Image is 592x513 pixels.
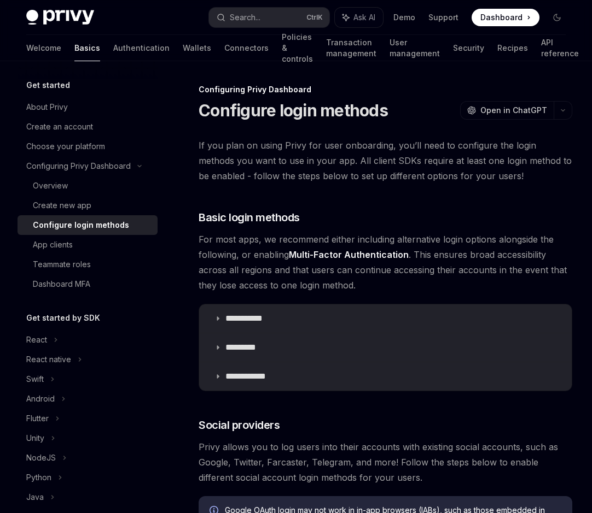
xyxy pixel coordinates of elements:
span: Basic login methods [199,210,300,225]
a: Welcome [26,35,61,61]
div: Configuring Privy Dashboard [199,84,572,95]
div: Configuring Privy Dashboard [26,160,131,173]
a: Security [453,35,484,61]
img: dark logo [26,10,94,25]
a: Choose your platform [18,137,158,156]
a: Recipes [497,35,528,61]
span: Dashboard [480,12,523,23]
div: Teammate roles [33,258,91,271]
span: Privy allows you to log users into their accounts with existing social accounts, such as Google, ... [199,439,572,485]
h5: Get started by SDK [26,311,100,325]
h5: Get started [26,79,70,92]
button: Ask AI [335,8,383,27]
span: Ask AI [353,12,375,23]
div: Create new app [33,199,91,212]
a: Create an account [18,117,158,137]
div: Python [26,471,51,484]
div: React native [26,353,71,366]
div: Swift [26,373,44,386]
div: Overview [33,179,68,192]
div: Dashboard MFA [33,278,90,291]
a: Configure login methods [18,215,158,235]
div: Choose your platform [26,140,105,153]
button: Open in ChatGPT [460,101,554,120]
a: Policies & controls [282,35,313,61]
span: Social providers [199,417,280,433]
div: Configure login methods [33,219,129,232]
a: Overview [18,176,158,196]
div: About Privy [26,101,68,114]
a: User management [390,35,440,61]
a: Support [428,12,458,23]
div: React [26,333,47,346]
a: Connectors [224,35,269,61]
button: Toggle dark mode [548,9,566,26]
a: Dashboard [472,9,539,26]
a: App clients [18,235,158,255]
a: Dashboard MFA [18,274,158,294]
a: Create new app [18,196,158,215]
div: Flutter [26,412,49,425]
div: Search... [230,11,260,24]
a: Wallets [183,35,211,61]
span: Open in ChatGPT [480,105,547,116]
a: Multi-Factor Authentication [289,249,409,261]
span: For most apps, we recommend either including alternative login options alongside the following, o... [199,232,572,293]
div: Create an account [26,120,93,133]
a: Demo [393,12,415,23]
div: NodeJS [26,451,56,464]
h1: Configure login methods [199,101,388,120]
a: API reference [541,35,579,61]
a: Transaction management [326,35,376,61]
span: Ctrl K [306,13,323,22]
button: Search...CtrlK [209,8,329,27]
div: App clients [33,238,73,251]
a: Authentication [113,35,170,61]
div: Unity [26,432,44,445]
div: Android [26,392,55,405]
a: Teammate roles [18,255,158,274]
div: Java [26,491,44,504]
a: Basics [74,35,100,61]
span: If you plan on using Privy for user onboarding, you’ll need to configure the login methods you wa... [199,138,572,184]
a: About Privy [18,97,158,117]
